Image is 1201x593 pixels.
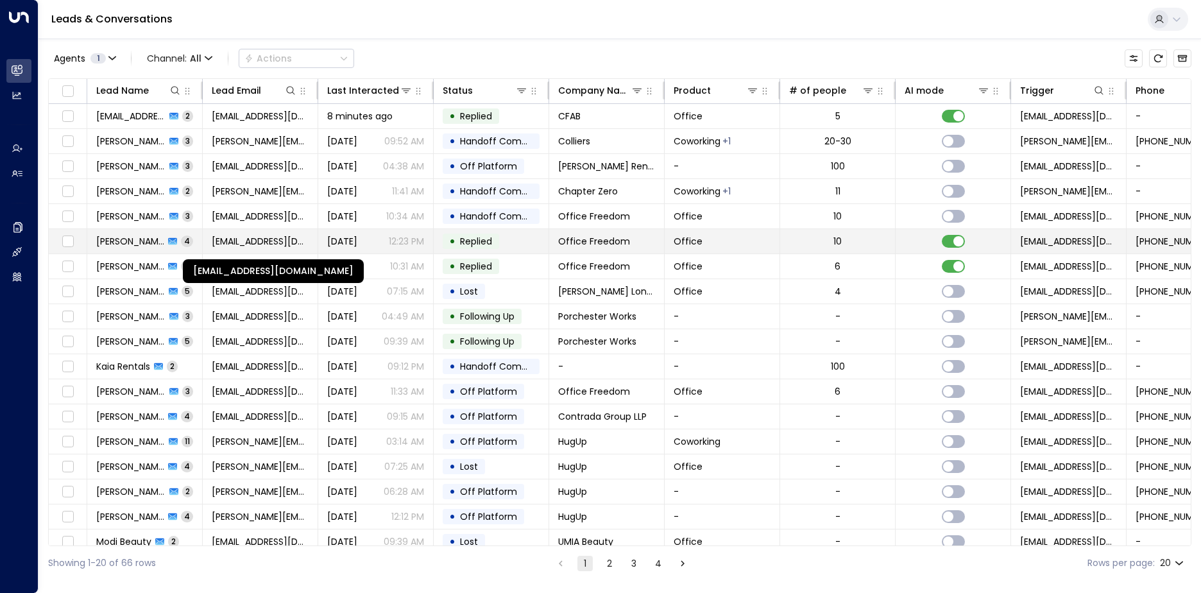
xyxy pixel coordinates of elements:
[212,160,309,173] span: info@grandstayrental.com
[1020,235,1117,248] span: andreea@officefreedom.com
[558,235,630,248] span: Office Freedom
[833,210,842,223] div: 10
[60,284,76,300] span: Toggle select row
[558,485,587,498] span: HugUp
[460,285,478,298] span: Lost
[212,510,309,523] span: magda@hugup.com
[182,336,193,347] span: 5
[449,255,456,277] div: •
[835,460,840,473] div: -
[1020,260,1117,273] span: andreea@officefreedom.com
[387,285,424,298] p: 07:15 AM
[327,160,357,173] span: Sep 19, 2025
[1173,49,1191,67] button: Archived Leads
[835,485,840,498] div: -
[1020,535,1117,548] span: info@umia.ca
[674,110,703,123] span: Office
[96,335,165,348] span: Andrew Debenham
[60,459,76,475] span: Toggle select row
[674,285,703,298] span: Office
[212,310,309,323] span: sales@porchesterworks.com
[96,510,164,523] span: Magdalena Nowak
[96,260,164,273] span: Andreea Larion
[96,83,149,98] div: Lead Name
[665,479,780,504] td: -
[54,54,85,63] span: Agents
[558,435,587,448] span: HugUp
[327,235,357,248] span: Jul 21, 2025
[96,535,151,548] span: Modi Beauty
[443,83,473,98] div: Status
[60,359,76,375] span: Toggle select row
[674,435,720,448] span: Coworking
[558,285,655,298] span: Zesty Lemons London
[831,160,845,173] div: 100
[48,556,156,570] div: Showing 1-20 of 66 rows
[384,535,424,548] p: 09:39 AM
[722,135,731,148] div: Office
[96,235,164,248] span: Andreea Larion
[1020,110,1117,123] span: broker.notifications@managed.london
[96,460,164,473] span: Magdalena Nowak
[212,110,309,123] span: an@theworkplacecompany.co.uk
[449,506,456,528] div: •
[674,460,703,473] span: Office
[558,110,581,123] span: CFAB
[1020,83,1054,98] div: Trigger
[460,210,550,223] span: Handoff Completed
[60,434,76,450] span: Toggle select row
[449,356,456,377] div: •
[674,83,759,98] div: Product
[460,535,478,548] span: Lost
[449,155,456,177] div: •
[1020,385,1117,398] span: luke@officefreedom.com
[168,536,179,547] span: 2
[1149,49,1167,67] span: Refresh
[181,236,193,246] span: 4
[327,335,357,348] span: Sep 11, 2025
[167,361,178,372] span: 2
[142,49,217,67] span: Channel:
[674,385,703,398] span: Office
[789,83,846,98] div: # of people
[674,535,703,548] span: Office
[460,360,550,373] span: Handoff Completed
[1020,460,1117,473] span: reception@paddingtonworks.com
[190,53,201,64] span: All
[327,485,357,498] span: Aug 11, 2025
[212,460,309,473] span: magda@hugup.com
[60,509,76,525] span: Toggle select row
[460,410,517,423] span: Off Platform
[182,211,193,221] span: 3
[1125,49,1143,67] button: Customize
[388,360,424,373] p: 09:12 PM
[327,83,413,98] div: Last Interacted
[212,185,309,198] span: chris.desouza@chapterzero.org.uk
[831,360,845,373] div: 100
[182,486,193,497] span: 2
[60,334,76,350] span: Toggle select row
[1160,554,1186,572] div: 20
[90,53,106,64] span: 1
[96,385,166,398] span: Christine Sandes
[181,411,193,422] span: 4
[558,160,655,173] span: Boyd Rentals
[51,12,173,26] a: Leads & Conversations
[96,285,165,298] span: Jack Whitehead
[212,360,309,373] span: boydrentalagency@gtrltds.co.uk
[1020,360,1117,373] span: opulentrentals@graffcolorrotulos.com.br
[212,435,309,448] span: magda@hugup.com
[96,160,166,173] span: Boyd Rentals
[96,310,166,323] span: Andrew Debenham
[327,83,399,98] div: Last Interacted
[142,49,217,67] button: Channel:All
[835,510,840,523] div: -
[558,460,587,473] span: HugUp
[181,511,193,522] span: 4
[182,436,193,447] span: 11
[181,261,193,271] span: 4
[96,485,166,498] span: Magdalena Nowak
[674,260,703,273] span: Office
[449,331,456,352] div: •
[665,354,780,379] td: -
